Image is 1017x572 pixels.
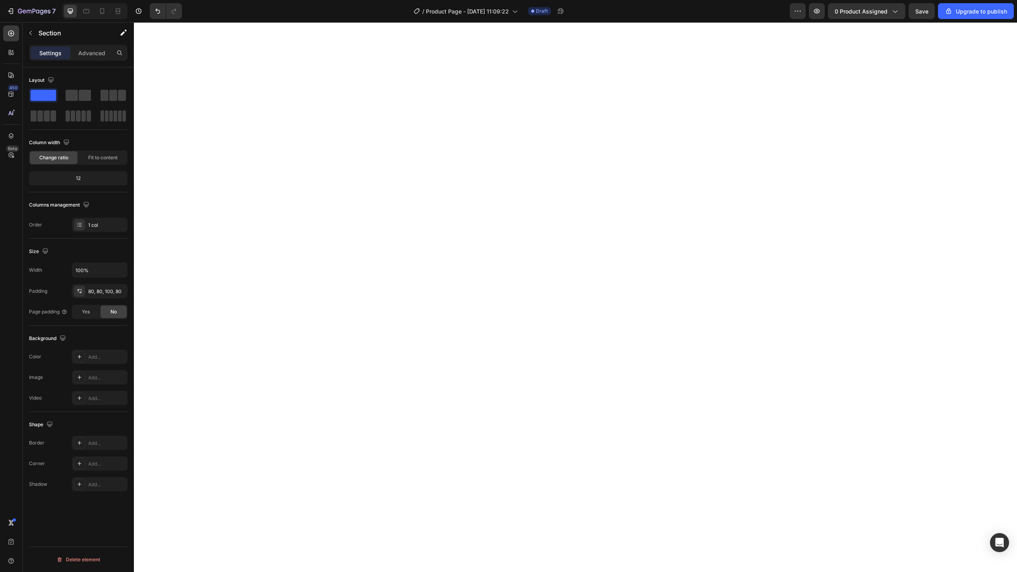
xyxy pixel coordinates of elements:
[88,395,126,402] div: Add...
[29,246,50,257] div: Size
[29,419,54,430] div: Shape
[29,553,128,566] button: Delete element
[29,353,41,360] div: Color
[88,354,126,361] div: Add...
[945,7,1007,15] div: Upgrade to publish
[88,481,126,488] div: Add...
[536,8,548,15] span: Draft
[82,308,90,315] span: Yes
[39,154,68,161] span: Change ratio
[828,3,905,19] button: 0 product assigned
[31,173,126,184] div: 12
[29,374,43,381] div: Image
[29,137,71,148] div: Column width
[29,221,42,228] div: Order
[909,3,935,19] button: Save
[29,267,42,274] div: Width
[915,8,928,15] span: Save
[6,145,19,152] div: Beta
[88,374,126,381] div: Add...
[110,308,117,315] span: No
[29,439,44,446] div: Border
[78,49,105,57] p: Advanced
[88,154,118,161] span: Fit to content
[29,481,47,488] div: Shadow
[835,7,887,15] span: 0 product assigned
[39,49,62,57] p: Settings
[422,7,424,15] span: /
[88,222,126,229] div: 1 col
[39,28,104,38] p: Section
[88,460,126,468] div: Add...
[426,7,509,15] span: Product Page - [DATE] 11:09:22
[134,22,1017,572] iframe: Design area
[52,6,56,16] p: 7
[938,3,1014,19] button: Upgrade to publish
[29,333,68,344] div: Background
[150,3,182,19] div: Undo/Redo
[29,460,45,467] div: Corner
[72,263,127,277] input: Auto
[88,288,126,295] div: 80, 80, 100, 80
[8,85,19,91] div: 450
[29,75,56,86] div: Layout
[29,200,91,211] div: Columns management
[29,308,68,315] div: Page padding
[88,440,126,447] div: Add...
[29,394,42,402] div: Video
[29,288,47,295] div: Padding
[56,555,100,564] div: Delete element
[3,3,59,19] button: 7
[990,533,1009,552] div: Open Intercom Messenger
